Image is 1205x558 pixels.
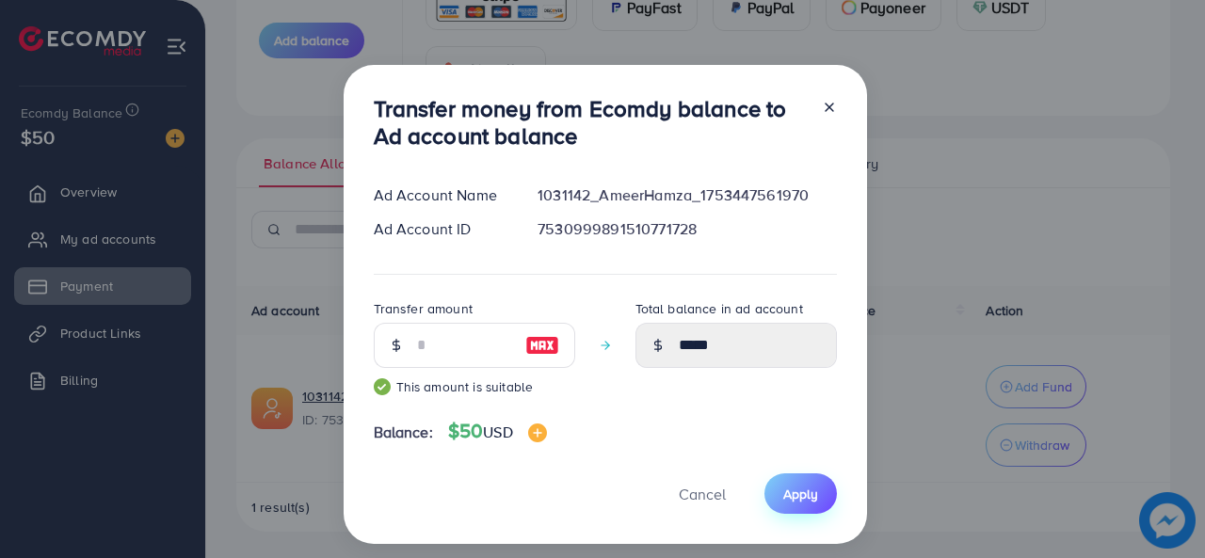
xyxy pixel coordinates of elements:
img: image [528,423,547,442]
h3: Transfer money from Ecomdy balance to Ad account balance [374,95,807,150]
div: Ad Account Name [359,184,523,206]
div: 7530999891510771728 [522,218,851,240]
h4: $50 [448,420,547,443]
button: Apply [764,473,837,514]
div: Ad Account ID [359,218,523,240]
small: This amount is suitable [374,377,575,396]
span: Balance: [374,422,433,443]
img: guide [374,378,391,395]
div: 1031142_AmeerHamza_1753447561970 [522,184,851,206]
span: Apply [783,485,818,503]
button: Cancel [655,473,749,514]
label: Transfer amount [374,299,473,318]
label: Total balance in ad account [635,299,803,318]
span: USD [483,422,512,442]
img: image [525,334,559,357]
span: Cancel [679,484,726,504]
